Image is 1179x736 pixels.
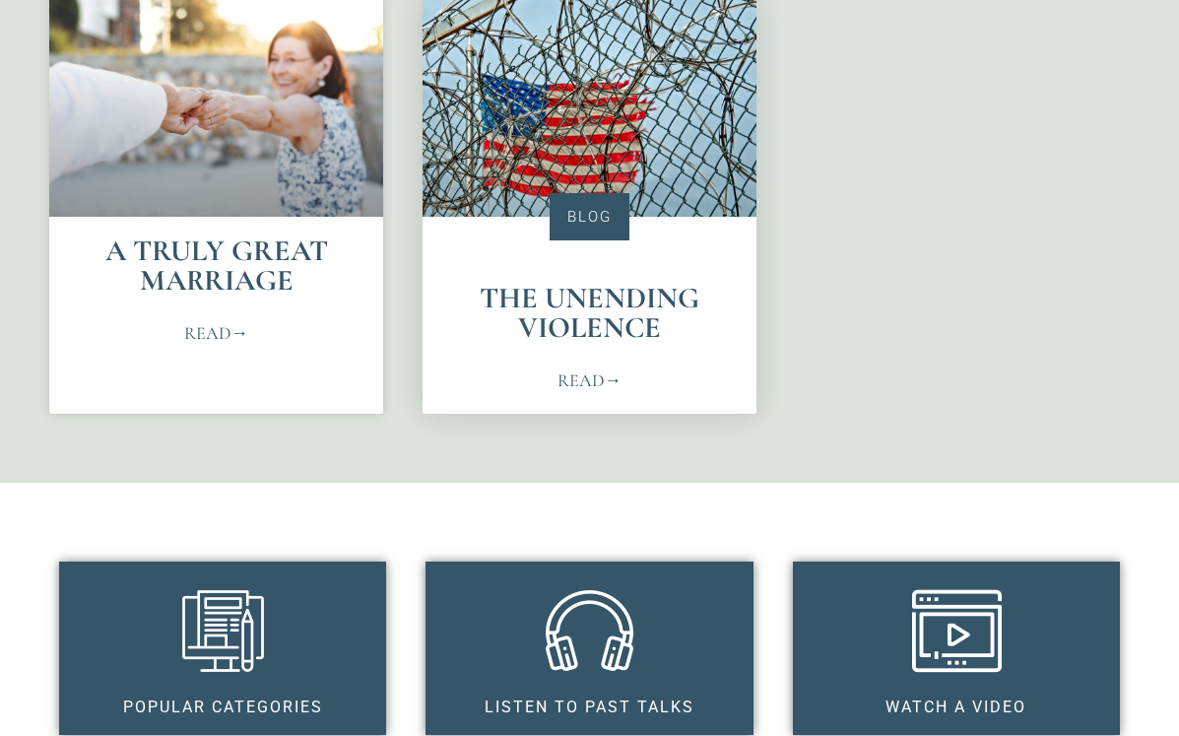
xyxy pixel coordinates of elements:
a: Read more about The Unending Violence [557,368,622,394]
a: The Unending Violence [480,280,699,346]
h3: Popular categories [79,700,366,715]
a: Read more about A Truly Great Marriage [184,320,248,347]
h3: Listen to past Talks [445,700,733,715]
div: Blog [550,193,629,240]
h3: Watch a video [813,700,1100,715]
a: A Truly Great Marriage [105,233,328,299]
